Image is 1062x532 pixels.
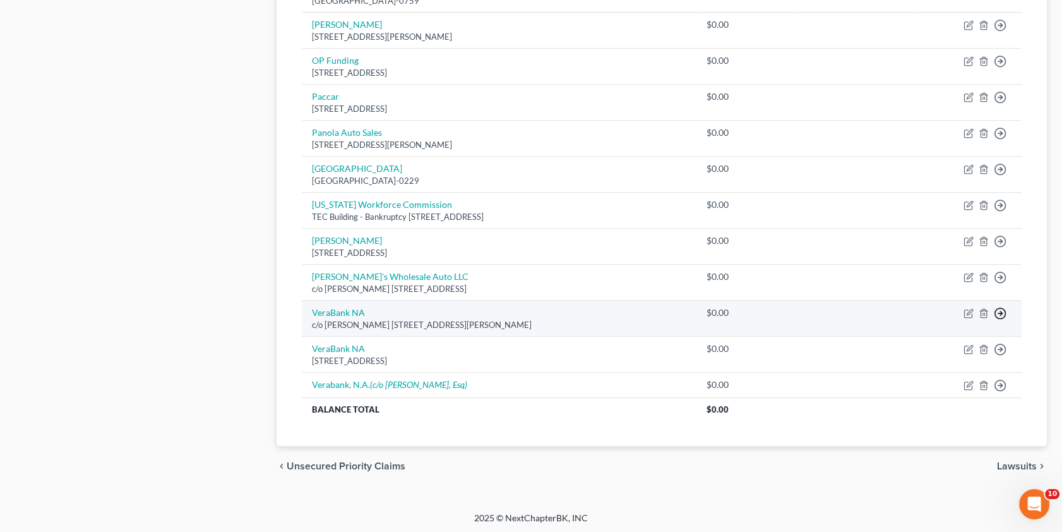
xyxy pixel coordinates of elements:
div: $0.00 [707,18,784,31]
a: VeraBank NA [312,307,365,318]
div: [STREET_ADDRESS][PERSON_NAME] [312,139,686,151]
a: [US_STATE] Workforce Commission [312,199,452,210]
span: $0.00 [707,404,729,414]
div: $0.00 [707,270,784,283]
div: [GEOGRAPHIC_DATA]-0229 [312,175,686,187]
iframe: Intercom live chat [1019,489,1049,519]
i: chevron_left [277,461,287,471]
div: [STREET_ADDRESS][PERSON_NAME] [312,31,686,43]
a: Verabank, N.A.(c/o [PERSON_NAME], Esq) [312,379,467,390]
a: [GEOGRAPHIC_DATA] [312,163,402,174]
a: [PERSON_NAME] [312,19,382,30]
button: chevron_left Unsecured Priority Claims [277,461,405,471]
a: OP Funding [312,55,359,66]
div: c/o [PERSON_NAME] [STREET_ADDRESS][PERSON_NAME] [312,319,686,331]
span: Lawsuits [997,461,1037,471]
div: [STREET_ADDRESS] [312,355,686,367]
div: $0.00 [707,378,784,391]
div: $0.00 [707,126,784,139]
div: TEC Building - Bankruptcy [STREET_ADDRESS] [312,211,686,223]
a: Paccar [312,91,339,102]
div: $0.00 [707,306,784,319]
div: $0.00 [707,162,784,175]
i: (c/o [PERSON_NAME], Esq) [370,379,467,390]
div: [STREET_ADDRESS] [312,247,686,259]
div: $0.00 [707,54,784,67]
a: [PERSON_NAME] [312,235,382,246]
div: [STREET_ADDRESS] [312,67,686,79]
div: $0.00 [707,90,784,103]
div: $0.00 [707,234,784,247]
th: Balance Total [302,397,696,420]
div: c/o [PERSON_NAME] [STREET_ADDRESS] [312,283,686,295]
button: Lawsuits chevron_right [997,461,1047,471]
a: [PERSON_NAME]'s Wholesale Auto LLC [312,271,468,282]
div: [STREET_ADDRESS] [312,103,686,115]
span: 10 [1045,489,1059,499]
div: $0.00 [707,342,784,355]
div: $0.00 [707,198,784,211]
i: chevron_right [1037,461,1047,471]
a: Panola Auto Sales [312,127,382,138]
span: Unsecured Priority Claims [287,461,405,471]
a: VeraBank NA [312,343,365,354]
